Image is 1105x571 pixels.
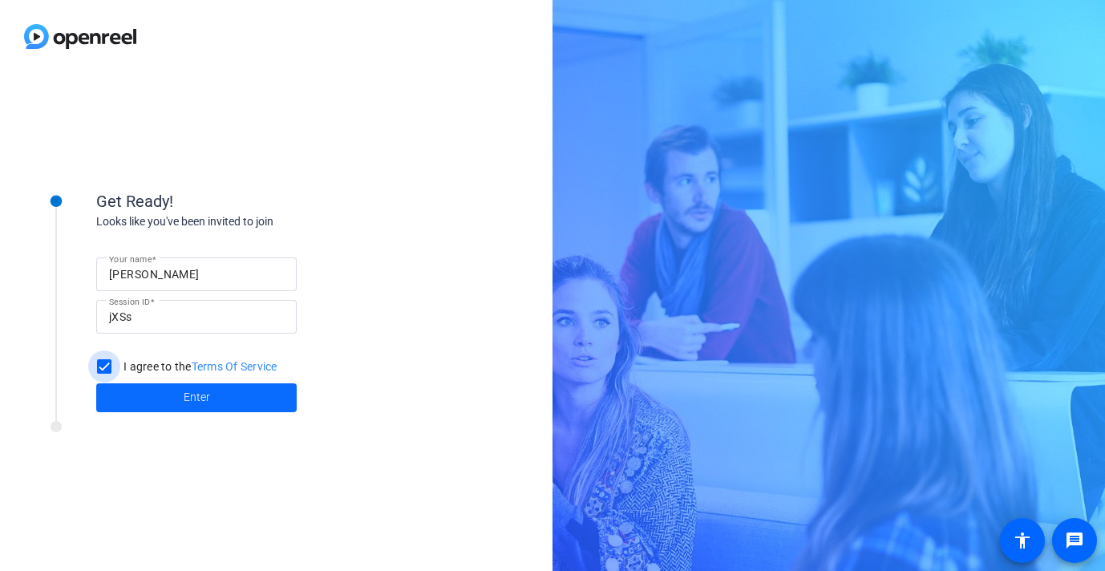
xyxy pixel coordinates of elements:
div: Get Ready! [96,189,417,213]
a: Terms Of Service [192,360,277,373]
mat-icon: accessibility [1013,531,1032,550]
label: I agree to the [120,358,277,375]
div: Looks like you've been invited to join [96,213,417,230]
span: Enter [184,389,210,406]
button: Enter [96,383,297,412]
mat-label: Your name [109,254,152,264]
mat-label: Session ID [109,297,150,306]
mat-icon: message [1065,531,1084,550]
